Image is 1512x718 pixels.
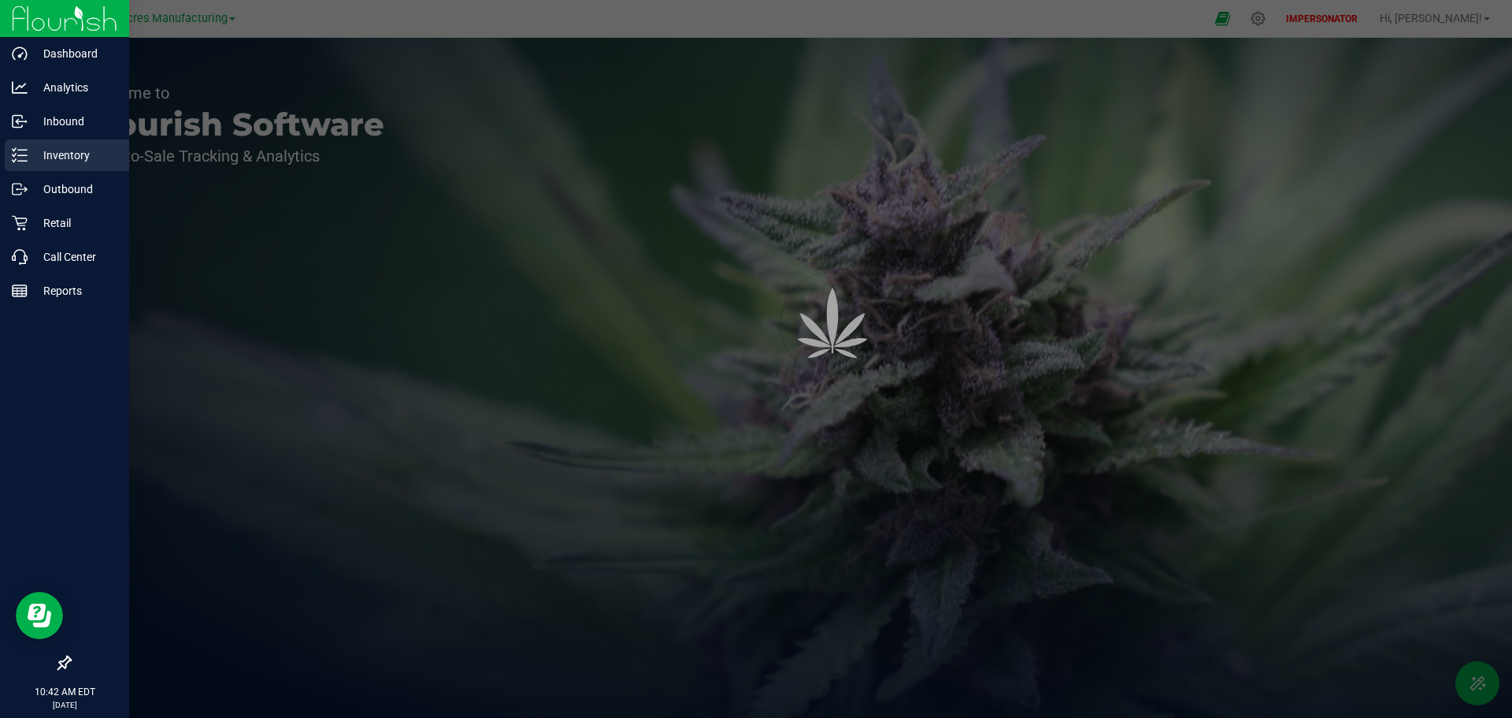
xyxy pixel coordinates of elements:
p: Retail [28,214,122,233]
p: Dashboard [28,44,122,63]
inline-svg: Inbound [12,113,28,129]
p: Outbound [28,180,122,199]
p: Inventory [28,146,122,165]
p: Call Center [28,247,122,266]
p: Analytics [28,78,122,97]
inline-svg: Call Center [12,249,28,265]
inline-svg: Outbound [12,181,28,197]
p: Inbound [28,112,122,131]
p: Reports [28,281,122,300]
iframe: Resource center [16,592,63,639]
inline-svg: Analytics [12,80,28,95]
p: 10:42 AM EDT [7,685,122,699]
p: [DATE] [7,699,122,711]
inline-svg: Retail [12,215,28,231]
inline-svg: Dashboard [12,46,28,61]
inline-svg: Reports [12,283,28,299]
inline-svg: Inventory [12,147,28,163]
